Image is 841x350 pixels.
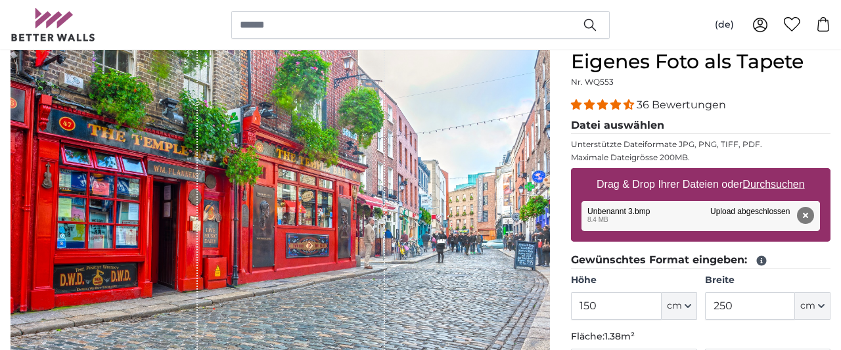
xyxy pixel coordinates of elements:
u: Durchsuchen [743,179,805,190]
span: cm [667,299,682,313]
label: Breite [705,274,830,287]
label: Höhe [571,274,696,287]
span: cm [800,299,815,313]
span: 4.31 stars [571,98,637,111]
button: (de) [704,13,744,37]
span: Nr. WQ553 [571,77,614,87]
label: Drag & Drop Ihrer Dateien oder [591,171,810,198]
button: cm [795,292,830,320]
p: Fläche: [571,330,830,343]
span: 36 Bewertungen [637,98,726,111]
p: Maximale Dateigrösse 200MB. [571,152,830,163]
h1: Eigenes Foto als Tapete [571,50,830,74]
legend: Datei auswählen [571,118,830,134]
legend: Gewünschtes Format eingeben: [571,252,830,269]
img: Betterwalls [11,8,96,41]
button: cm [662,292,697,320]
p: Unterstützte Dateiformate JPG, PNG, TIFF, PDF. [571,139,830,150]
span: 1.38m² [604,330,635,342]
